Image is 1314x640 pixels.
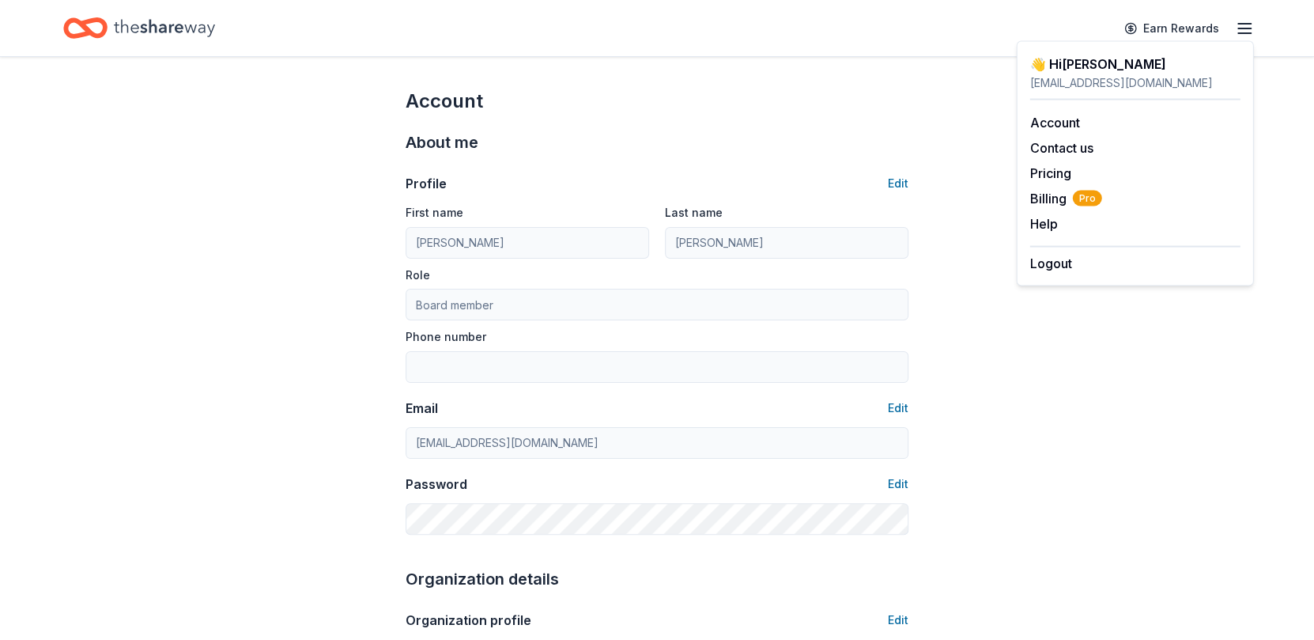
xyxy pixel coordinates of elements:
[406,89,908,114] div: Account
[406,399,438,418] div: Email
[1030,188,1102,207] button: BillingPro
[406,174,447,193] div: Profile
[1030,214,1058,233] button: Help
[1073,190,1102,206] span: Pro
[406,267,430,283] label: Role
[1030,114,1080,130] a: Account
[1030,73,1240,92] div: [EMAIL_ADDRESS][DOMAIN_NAME]
[406,566,908,592] div: Organization details
[665,205,723,221] label: Last name
[1030,54,1240,73] div: 👋 Hi [PERSON_NAME]
[406,611,531,630] div: Organization profile
[1030,165,1071,180] a: Pricing
[406,130,908,155] div: About me
[888,399,908,418] button: Edit
[63,9,215,47] a: Home
[406,475,467,494] div: Password
[1115,14,1229,43] a: Earn Rewards
[888,475,908,494] button: Edit
[888,611,908,630] button: Edit
[406,205,463,221] label: First name
[1030,188,1102,207] span: Billing
[1030,253,1072,272] button: Logout
[406,329,486,345] label: Phone number
[888,174,908,193] button: Edit
[1030,138,1093,157] button: Contact us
